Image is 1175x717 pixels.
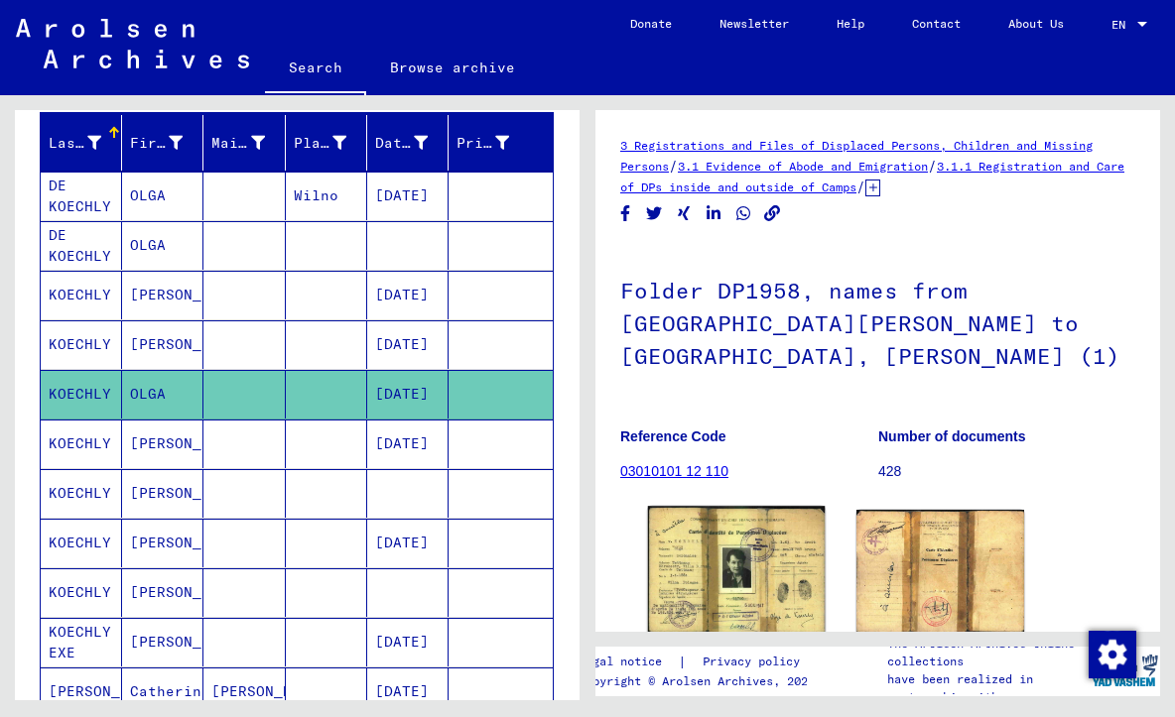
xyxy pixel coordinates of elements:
[122,667,203,716] mat-cell: Catherina
[203,115,285,171] mat-header-cell: Maiden Name
[887,635,1090,670] p: The Arolsen Archives online collections
[620,428,726,444] b: Reference Code
[928,157,937,175] span: /
[367,370,449,418] mat-cell: [DATE]
[449,115,553,171] mat-header-cell: Prisoner #
[648,506,825,634] img: 001.jpg
[203,667,285,716] mat-cell: [PERSON_NAME]
[286,115,367,171] mat-header-cell: Place of Birth
[16,19,249,68] img: Arolsen_neg.svg
[211,127,289,159] div: Maiden Name
[669,157,678,175] span: /
[367,519,449,567] mat-cell: [DATE]
[41,618,122,666] mat-cell: KOECHLY EXE
[41,419,122,468] mat-cell: KOECHLY
[122,419,203,468] mat-cell: [PERSON_NAME]
[887,670,1090,706] p: have been realized in partnership with
[286,172,367,220] mat-cell: Wilno
[130,133,183,154] div: First Name
[41,320,122,369] mat-cell: KOECHLY
[367,618,449,666] mat-cell: [DATE]
[122,519,203,567] mat-cell: [PERSON_NAME]
[366,44,539,91] a: Browse archive
[41,469,122,518] mat-cell: KOECHLY
[375,133,428,154] div: Date of Birth
[644,201,665,226] button: Share on Twitter
[620,463,728,479] a: 03010101 12 110
[41,370,122,418] mat-cell: KOECHLY
[367,667,449,716] mat-cell: [DATE]
[620,245,1135,398] h1: Folder DP1958, names from [GEOGRAPHIC_DATA][PERSON_NAME] to [GEOGRAPHIC_DATA], [PERSON_NAME] (1)
[294,127,371,159] div: Place of Birth
[122,115,203,171] mat-header-cell: First Name
[674,201,695,226] button: Share on Xing
[49,133,101,154] div: Last Name
[856,178,865,195] span: /
[579,672,824,690] p: Copyright © Arolsen Archives, 2021
[122,370,203,418] mat-cell: OLGA
[122,271,203,319] mat-cell: [PERSON_NAME]
[1111,18,1133,32] span: EN
[878,428,1026,444] b: Number of documents
[294,133,346,154] div: Place of Birth
[367,172,449,220] mat-cell: [DATE]
[122,568,203,617] mat-cell: [PERSON_NAME]
[457,133,509,154] div: Prisoner #
[41,271,122,319] mat-cell: KOECHLY
[41,115,122,171] mat-header-cell: Last Name
[704,201,724,226] button: Share on LinkedIn
[678,159,928,174] a: 3.1 Evidence of Abode and Emigration
[130,127,207,159] div: First Name
[41,568,122,617] mat-cell: KOECHLY
[122,172,203,220] mat-cell: OLGA
[733,201,754,226] button: Share on WhatsApp
[579,652,678,672] a: Legal notice
[265,44,366,95] a: Search
[856,510,1025,632] img: 002.jpg
[41,172,122,220] mat-cell: DE KOECHLY
[457,127,534,159] div: Prisoner #
[367,271,449,319] mat-cell: [DATE]
[687,652,824,672] a: Privacy policy
[49,127,126,159] div: Last Name
[1089,631,1136,678] img: Change consent
[367,419,449,468] mat-cell: [DATE]
[615,201,636,226] button: Share on Facebook
[41,221,122,270] mat-cell: DE KOECHLY
[620,138,1093,174] a: 3 Registrations and Files of Displaced Persons, Children and Missing Persons
[762,201,783,226] button: Copy link
[878,461,1135,482] p: 428
[122,469,203,518] mat-cell: [PERSON_NAME]
[579,652,824,672] div: |
[367,320,449,369] mat-cell: [DATE]
[375,127,453,159] div: Date of Birth
[122,320,203,369] mat-cell: [PERSON_NAME]
[211,133,264,154] div: Maiden Name
[367,115,449,171] mat-header-cell: Date of Birth
[41,667,122,716] mat-cell: [PERSON_NAME]
[41,519,122,567] mat-cell: KOECHLY
[122,221,203,270] mat-cell: OLGA
[122,618,203,666] mat-cell: [PERSON_NAME]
